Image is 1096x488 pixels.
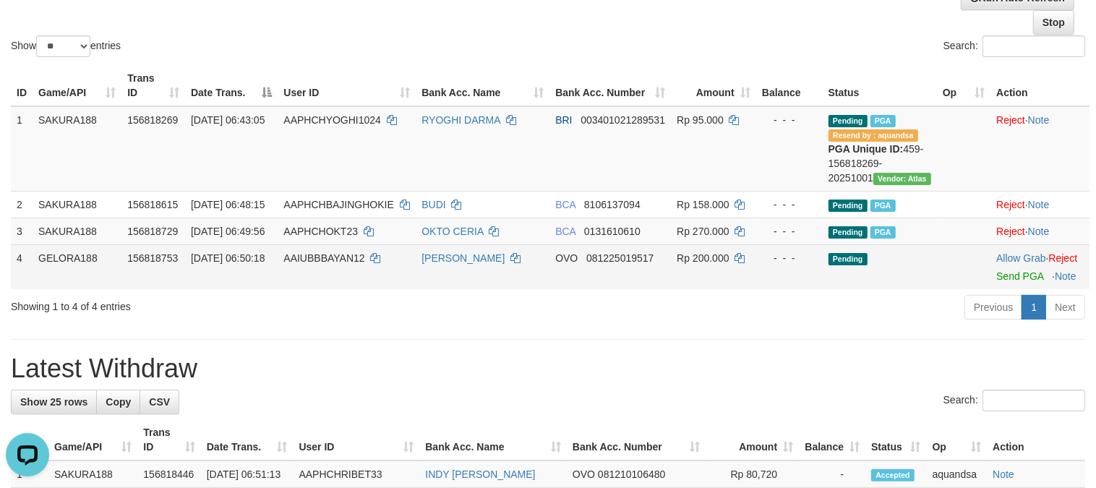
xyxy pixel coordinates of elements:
[201,419,294,461] th: Date Trans.: activate to sort column ascending
[96,390,140,414] a: Copy
[11,65,33,106] th: ID
[584,199,641,210] span: Copy 8106137094 to clipboard
[943,35,1085,57] label: Search:
[799,461,865,488] td: -
[581,114,665,126] span: Copy 003401021289531 to clipboard
[598,468,665,480] span: Copy 081210106480 to clipboard
[283,226,358,237] span: AAPHCHOKT23
[996,114,1025,126] a: Reject
[873,173,931,185] span: Vendor URL: https://order3.1velocity.biz
[706,419,799,461] th: Amount: activate to sort column ascending
[982,35,1085,57] input: Search:
[293,419,419,461] th: User ID: activate to sort column ascending
[996,270,1043,282] a: Send PGA
[799,419,865,461] th: Balance: activate to sort column ascending
[11,419,48,461] th: ID: activate to sort column descending
[11,106,33,192] td: 1
[36,35,90,57] select: Showentries
[671,65,755,106] th: Amount: activate to sort column ascending
[927,419,988,461] th: Op: activate to sort column ascending
[293,461,419,488] td: AAPHCHRIBET33
[421,199,445,210] a: BUDI
[191,226,265,237] span: [DATE] 06:49:56
[555,199,575,210] span: BCA
[677,199,729,210] span: Rp 158.000
[283,114,381,126] span: AAPHCHYOGHI1024
[990,65,1089,106] th: Action
[11,294,446,314] div: Showing 1 to 4 of 4 entries
[990,218,1089,244] td: ·
[185,65,278,106] th: Date Trans.: activate to sort column descending
[419,419,567,461] th: Bank Acc. Name: activate to sort column ascending
[586,252,654,264] span: Copy 081225019517 to clipboard
[982,390,1085,411] input: Search:
[1028,199,1050,210] a: Note
[1055,270,1076,282] a: Note
[127,114,178,126] span: 156818269
[283,199,393,210] span: AAPHCHBAJINGHOKIE
[762,113,817,127] div: - - -
[1045,295,1085,320] a: Next
[425,468,535,480] a: INDY [PERSON_NAME]
[421,252,505,264] a: [PERSON_NAME]
[567,419,706,461] th: Bank Acc. Number: activate to sort column ascending
[33,65,121,106] th: Game/API: activate to sort column ascending
[996,252,1048,264] span: ·
[421,226,483,237] a: OKTO CERIA
[1049,252,1078,264] a: Reject
[33,218,121,244] td: SAKURA188
[823,65,937,106] th: Status
[1028,226,1050,237] a: Note
[829,226,868,239] span: Pending
[549,65,671,106] th: Bank Acc. Number: activate to sort column ascending
[11,218,33,244] td: 3
[11,390,97,414] a: Show 25 rows
[20,396,87,408] span: Show 25 rows
[993,468,1014,480] a: Note
[996,252,1045,264] a: Allow Grab
[829,253,868,265] span: Pending
[762,224,817,239] div: - - -
[555,114,572,126] span: BRI
[555,252,578,264] span: OVO
[278,65,416,106] th: User ID: activate to sort column ascending
[987,419,1085,461] th: Action
[48,461,137,488] td: SAKURA188
[33,244,121,289] td: GELORA188
[937,65,990,106] th: Op: activate to sort column ascending
[943,390,1085,411] label: Search:
[677,252,729,264] span: Rp 200.000
[33,191,121,218] td: SAKURA188
[137,419,200,461] th: Trans ID: activate to sort column ascending
[137,461,200,488] td: 156818446
[283,252,364,264] span: AAIUBBBAYAN12
[191,114,265,126] span: [DATE] 06:43:05
[555,226,575,237] span: BCA
[11,191,33,218] td: 2
[870,200,896,212] span: Marked by aquandsa
[149,396,170,408] span: CSV
[127,199,178,210] span: 156818615
[106,396,131,408] span: Copy
[996,226,1025,237] a: Reject
[990,106,1089,192] td: ·
[964,295,1022,320] a: Previous
[756,65,823,106] th: Balance
[706,461,799,488] td: Rp 80,720
[990,244,1089,289] td: ·
[1033,10,1074,35] a: Stop
[48,419,137,461] th: Game/API: activate to sort column ascending
[829,115,868,127] span: Pending
[677,114,724,126] span: Rp 95.000
[416,65,549,106] th: Bank Acc. Name: activate to sort column ascending
[121,65,185,106] th: Trans ID: activate to sort column ascending
[11,354,1085,383] h1: Latest Withdraw
[421,114,500,126] a: RYOGHI DARMA
[823,106,937,192] td: 459-156818269-20251001
[1028,114,1050,126] a: Note
[11,244,33,289] td: 4
[11,35,121,57] label: Show entries
[762,251,817,265] div: - - -
[127,226,178,237] span: 156818729
[140,390,179,414] a: CSV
